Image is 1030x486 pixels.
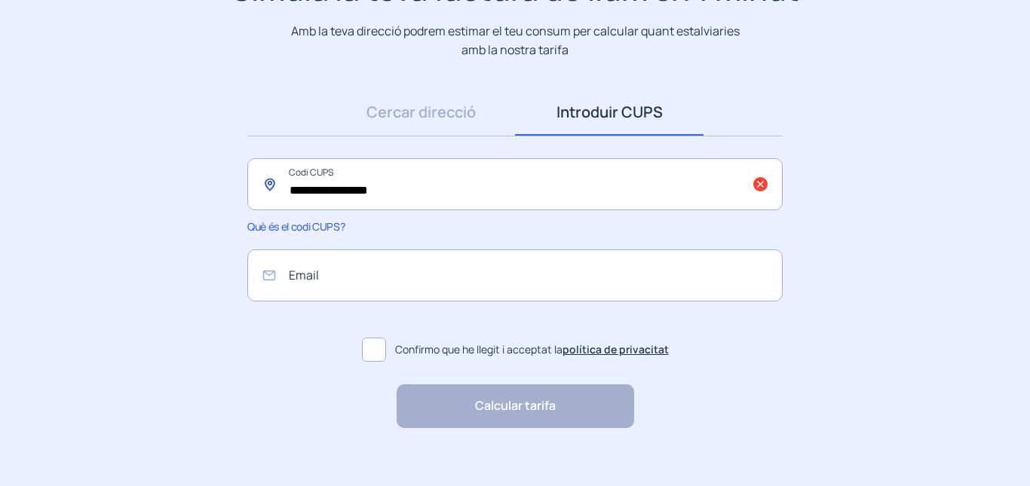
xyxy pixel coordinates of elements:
[326,89,515,136] a: Cercar direcció
[247,219,345,234] span: Què és el codi CUPS?
[395,341,669,358] span: Confirmo que he llegit i acceptat la
[515,89,704,136] a: Introduir CUPS
[288,22,743,59] p: Amb la teva direcció podrem estimar el teu consum per calcular quant estalviaries amb la nostra t...
[563,342,669,356] a: política de privacitat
